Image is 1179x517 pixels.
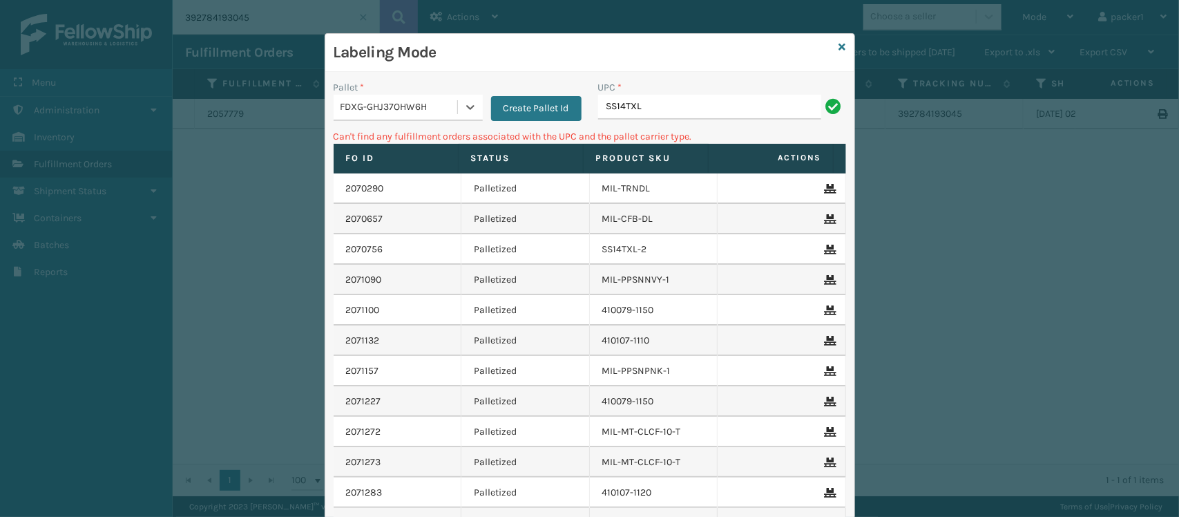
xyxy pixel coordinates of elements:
[334,129,846,144] p: Can't find any fulfillment orders associated with the UPC and the pallet carrier type.
[346,212,383,226] a: 2070657
[590,173,718,204] td: MIL-TRNDL
[590,356,718,386] td: MIL-PPSNPNK-1
[590,326,718,356] td: 410107-1110
[598,80,622,95] label: UPC
[825,305,833,315] i: Remove From Pallet
[346,182,384,196] a: 2070290
[491,96,582,121] button: Create Pallet Id
[461,478,590,508] td: Palletized
[825,184,833,194] i: Remove From Pallet
[461,326,590,356] td: Palletized
[334,80,365,95] label: Pallet
[825,427,833,437] i: Remove From Pallet
[461,265,590,295] td: Palletized
[346,334,380,348] a: 2071132
[596,152,696,164] label: Product SKU
[590,447,718,478] td: MIL-MT-CLCF-10-T
[461,356,590,386] td: Palletized
[590,478,718,508] td: 410107-1120
[590,234,718,265] td: SS14TXL-2
[590,295,718,326] td: 410079-1150
[334,42,834,63] h3: Labeling Mode
[825,366,833,376] i: Remove From Pallet
[341,100,459,115] div: FDXG-GHJ37OHW6H
[346,152,445,164] label: Fo Id
[825,245,833,254] i: Remove From Pallet
[590,417,718,447] td: MIL-MT-CLCF-10-T
[471,152,571,164] label: Status
[346,364,379,378] a: 2071157
[346,486,383,500] a: 2071283
[346,303,380,317] a: 2071100
[461,295,590,326] td: Palletized
[461,386,590,417] td: Palletized
[590,204,718,234] td: MIL-CFB-DL
[346,455,381,469] a: 2071273
[461,447,590,478] td: Palletized
[346,243,383,256] a: 2070756
[461,234,590,265] td: Palletized
[713,147,830,169] span: Actions
[590,265,718,295] td: MIL-PPSNNVY-1
[825,397,833,406] i: Remove From Pallet
[825,214,833,224] i: Remove From Pallet
[825,488,833,498] i: Remove From Pallet
[346,395,381,408] a: 2071227
[461,204,590,234] td: Palletized
[825,275,833,285] i: Remove From Pallet
[590,386,718,417] td: 410079-1150
[461,173,590,204] td: Palletized
[346,425,381,439] a: 2071272
[461,417,590,447] td: Palletized
[825,458,833,467] i: Remove From Pallet
[346,273,382,287] a: 2071090
[825,336,833,346] i: Remove From Pallet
